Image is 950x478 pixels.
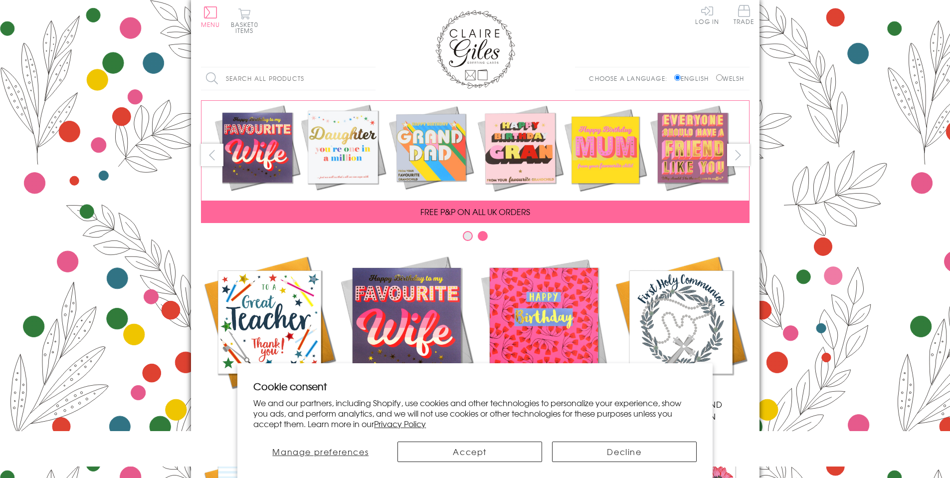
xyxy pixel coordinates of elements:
h2: Cookie consent [253,379,697,393]
button: next [727,144,750,166]
button: Manage preferences [253,442,387,462]
button: Decline [552,442,697,462]
span: Trade [734,5,755,24]
input: Search all products [201,67,376,90]
label: Welsh [716,74,745,83]
button: Carousel Page 1 [463,231,473,241]
a: Communion and Confirmation [612,253,750,422]
a: Academic [201,253,338,410]
input: English [674,74,681,81]
a: Log In [695,5,719,24]
label: English [674,74,714,83]
img: Claire Giles Greetings Cards [435,10,515,89]
span: Menu [201,20,220,29]
input: Welsh [716,74,723,81]
p: Choose a language: [589,74,672,83]
span: FREE P&P ON ALL UK ORDERS [420,206,530,218]
p: We and our partners, including Shopify, use cookies and other technologies to personalize your ex... [253,398,697,429]
button: Basket0 items [231,8,258,33]
button: Accept [397,442,542,462]
button: Menu [201,6,220,27]
a: Trade [734,5,755,26]
a: New Releases [338,253,475,410]
span: Manage preferences [272,446,369,458]
input: Search [366,67,376,90]
a: Privacy Policy [374,418,426,430]
button: Carousel Page 2 (Current Slide) [478,231,488,241]
a: Birthdays [475,253,612,410]
button: prev [201,144,223,166]
span: 0 items [235,20,258,35]
div: Carousel Pagination [201,231,750,246]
